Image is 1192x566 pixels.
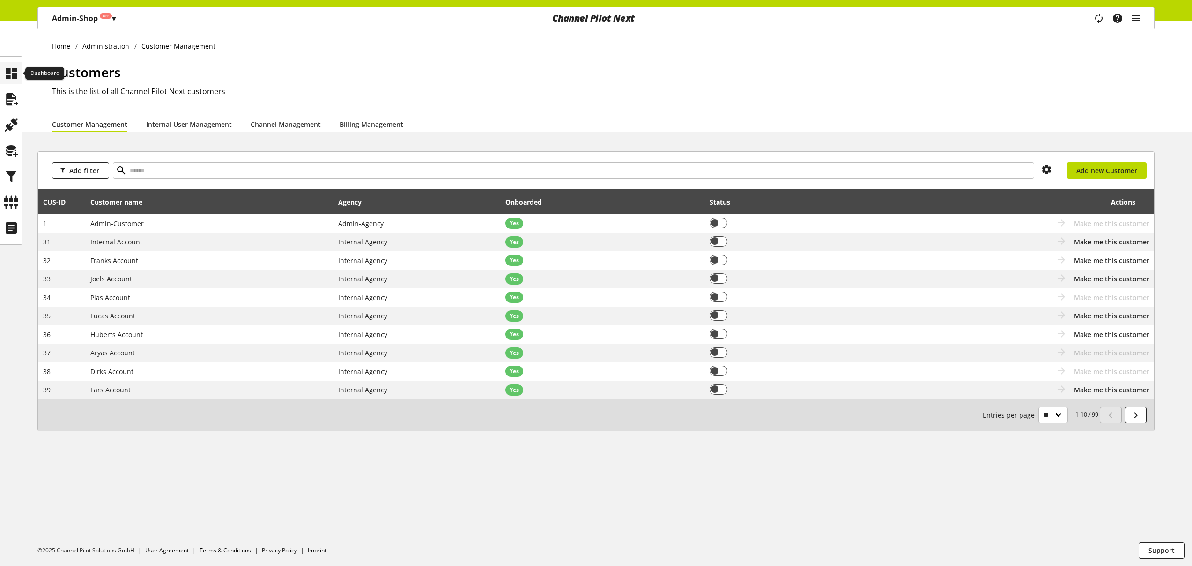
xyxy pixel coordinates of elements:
span: Yes [510,312,519,320]
button: Make me this customer [1074,256,1149,265]
div: Actions [868,192,1135,211]
a: Imprint [308,546,326,554]
span: Entries per page [983,410,1038,420]
div: Status [710,197,740,207]
button: Make me this customer [1074,385,1149,395]
span: Yes [510,293,519,301]
span: Customers [52,63,121,81]
span: Lars Account [90,385,131,394]
div: CUS-⁠ID [43,197,75,207]
span: Yes [510,367,519,375]
span: Huberts Account [90,330,143,339]
span: 1 [43,219,47,228]
span: 32 [43,256,51,265]
p: Admin-Shop [52,13,116,24]
span: Yes [510,275,519,283]
span: 36 [43,330,51,339]
a: Administration [78,41,134,51]
small: 1-10 / 99 [983,407,1098,423]
div: Customer name [90,197,152,207]
div: Onboarded [505,197,551,207]
span: 37 [43,348,51,357]
button: Make me this customer [1074,330,1149,339]
span: Yes [510,238,519,246]
span: Aryas Account [90,348,135,357]
span: 31 [43,237,51,246]
button: Make me this customer [1074,237,1149,247]
span: Make me this customer [1074,367,1149,376]
a: Privacy Policy [262,546,297,554]
button: Make me this customer [1074,274,1149,284]
span: Add filter [69,166,99,176]
span: Off [103,13,109,19]
span: 35 [43,311,51,320]
span: Franks Account [90,256,138,265]
div: Dashboard [25,67,64,80]
button: Support [1139,542,1185,559]
a: User Agreement [145,546,189,554]
h2: This is the list of all Channel Pilot Next customers [52,86,1155,97]
span: Make me this customer [1074,293,1149,302]
li: ©2025 Channel Pilot Solutions GmbH [37,546,145,555]
span: Yes [510,219,519,228]
span: Dirks Account [90,367,133,376]
span: Internal Agency [338,311,387,320]
span: Internal Agency [338,237,387,246]
span: Internal Account [90,237,142,246]
span: Internal Agency [338,293,387,302]
a: Terms & Conditions [200,546,251,554]
span: Make me this customer [1074,219,1149,228]
span: Add new Customer [1076,166,1137,176]
span: Support [1148,545,1175,555]
span: Yes [510,349,519,357]
span: Internal Agency [338,256,387,265]
span: 39 [43,385,51,394]
a: Billing Management [340,119,403,129]
span: Make me this customer [1074,348,1149,358]
a: Channel Management [251,119,321,129]
span: Joels Account [90,274,132,283]
span: Admin-Customer [90,219,144,228]
span: Yes [510,330,519,338]
span: Pias Account [90,293,130,302]
a: Add new Customer [1067,162,1147,179]
span: Admin-Agency [338,219,384,228]
span: 33 [43,274,51,283]
span: Yes [510,256,519,265]
nav: main navigation [37,7,1155,29]
span: Internal Agency [338,367,387,376]
span: Internal Agency [338,274,387,283]
span: Internal Agency [338,348,387,357]
span: 38 [43,367,51,376]
div: Agency [338,197,371,207]
span: Lucas Account [90,311,135,320]
span: Yes [510,386,519,394]
a: Internal User Management [146,119,232,129]
button: Add filter [52,162,109,179]
a: Home [52,41,75,51]
a: Customer Management [52,119,127,129]
span: 34 [43,293,51,302]
span: Internal Agency [338,330,387,339]
span: Internal Agency [338,385,387,394]
span: ▾ [112,13,116,23]
button: Make me this customer [1074,311,1149,321]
